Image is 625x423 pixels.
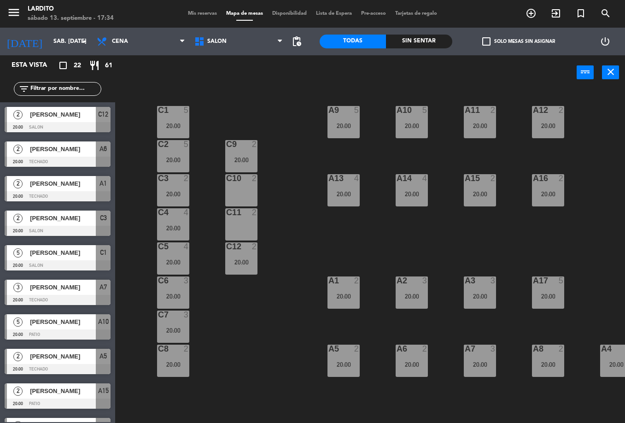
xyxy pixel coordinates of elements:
[328,174,329,182] div: A13
[465,345,465,353] div: A7
[74,60,81,71] span: 22
[30,282,96,292] span: [PERSON_NAME]
[100,212,107,223] span: C3
[559,106,564,114] div: 2
[464,293,496,300] div: 20:00
[464,191,496,197] div: 20:00
[105,60,112,71] span: 61
[354,174,360,182] div: 4
[532,361,564,368] div: 20:00
[252,242,257,251] div: 2
[98,316,109,327] span: A10
[13,317,23,327] span: 5
[268,11,311,16] span: Disponibilidad
[184,311,189,319] div: 3
[99,143,107,154] span: A6
[13,214,23,223] span: 2
[465,276,465,285] div: A3
[30,317,96,327] span: [PERSON_NAME]
[354,345,360,353] div: 2
[559,276,564,285] div: 5
[354,106,360,114] div: 5
[422,174,428,182] div: 4
[327,191,360,197] div: 20:00
[422,276,428,285] div: 3
[396,191,428,197] div: 20:00
[7,6,21,19] i: menu
[30,144,96,154] span: [PERSON_NAME]
[252,174,257,182] div: 2
[532,123,564,129] div: 20:00
[600,36,611,47] i: power_settings_new
[79,36,90,47] i: arrow_drop_down
[559,174,564,182] div: 2
[98,385,109,396] span: A15
[222,11,268,16] span: Mapa de mesas
[184,208,189,217] div: 4
[491,174,496,182] div: 2
[89,60,100,71] i: restaurant
[354,276,360,285] div: 2
[5,60,66,71] div: Esta vista
[491,345,496,353] div: 3
[13,283,23,292] span: 3
[225,259,257,265] div: 20:00
[491,276,496,285] div: 3
[397,106,397,114] div: A10
[465,106,465,114] div: A11
[157,191,189,197] div: 20:00
[391,11,442,16] span: Tarjetas de regalo
[356,11,391,16] span: Pre-acceso
[327,123,360,129] div: 20:00
[30,248,96,258] span: [PERSON_NAME]
[397,345,397,353] div: A6
[225,157,257,163] div: 20:00
[396,123,428,129] div: 20:00
[157,225,189,231] div: 20:00
[320,35,386,48] div: Todas
[30,179,96,188] span: [PERSON_NAME]
[98,109,108,120] span: C12
[99,351,107,362] span: A5
[30,110,96,119] span: [PERSON_NAME]
[482,37,491,46] span: check_box_outline_blank
[13,179,23,188] span: 2
[13,352,23,361] span: 2
[252,140,257,148] div: 2
[18,83,29,94] i: filter_list
[157,123,189,129] div: 20:00
[422,345,428,353] div: 2
[184,242,189,251] div: 4
[526,8,537,19] i: add_circle_outline
[386,35,452,48] div: Sin sentar
[30,352,96,361] span: [PERSON_NAME]
[600,8,611,19] i: search
[13,145,23,154] span: 2
[13,110,23,119] span: 2
[184,140,189,148] div: 5
[397,276,397,285] div: A2
[184,345,189,353] div: 2
[157,327,189,334] div: 20:00
[397,174,397,182] div: A14
[422,106,428,114] div: 5
[13,387,23,396] span: 2
[550,8,561,19] i: exit_to_app
[328,106,329,114] div: A9
[252,208,257,217] div: 2
[29,84,101,94] input: Filtrar por nombre...
[328,276,329,285] div: A1
[207,38,227,45] span: SALON
[157,293,189,300] div: 20:00
[482,37,555,46] label: Solo mesas sin asignar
